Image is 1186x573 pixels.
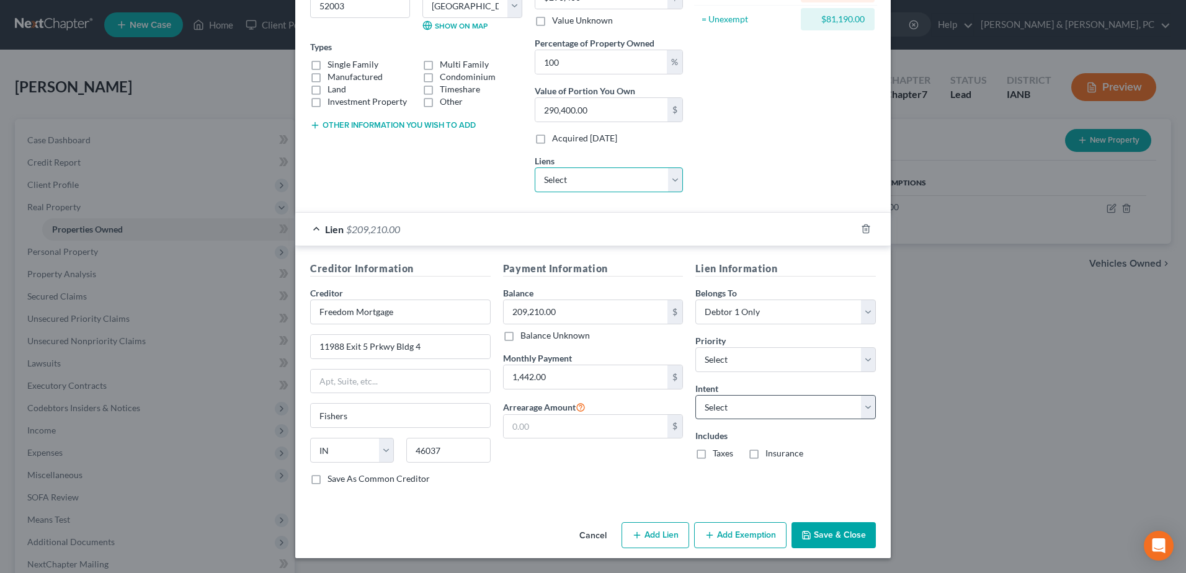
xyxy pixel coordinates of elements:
[535,84,635,97] label: Value of Portion You Own
[503,352,572,365] label: Monthly Payment
[504,365,668,389] input: 0.00
[328,473,430,485] label: Save As Common Creditor
[503,286,533,300] label: Balance
[310,40,332,53] label: Types
[695,335,726,346] span: Priority
[520,329,590,342] label: Balance Unknown
[667,98,682,122] div: $
[328,95,407,108] label: Investment Property
[440,58,489,71] label: Multi Family
[667,50,682,74] div: %
[552,14,613,27] label: Value Unknown
[535,98,667,122] input: 0.00
[311,335,490,358] input: Enter address...
[535,50,667,74] input: 0.00
[713,447,733,460] label: Taxes
[503,261,684,277] h5: Payment Information
[310,120,476,130] button: Other information you wish to add
[440,95,463,108] label: Other
[535,154,555,167] label: Liens
[440,83,480,95] label: Timeshare
[440,71,496,83] label: Condominium
[328,83,346,95] label: Land
[622,522,689,548] button: Add Lien
[406,438,490,463] input: Enter zip...
[535,37,654,50] label: Percentage of Property Owned
[695,429,876,442] label: Includes
[1144,531,1174,561] div: Open Intercom Messenger
[311,404,490,427] input: Enter city...
[503,399,586,414] label: Arrearage Amount
[694,522,787,548] button: Add Exemption
[325,223,344,235] span: Lien
[311,370,490,393] input: Apt, Suite, etc...
[811,13,865,25] div: $81,190.00
[328,58,378,71] label: Single Family
[552,132,617,144] label: Acquired [DATE]
[328,71,383,83] label: Manufactured
[346,223,400,235] span: $209,210.00
[791,522,876,548] button: Save & Close
[702,13,795,25] div: = Unexempt
[504,300,668,324] input: 0.00
[667,365,682,389] div: $
[695,382,718,395] label: Intent
[310,261,491,277] h5: Creditor Information
[695,288,737,298] span: Belongs To
[504,415,668,438] input: 0.00
[310,300,491,324] input: Search creditor by name...
[310,288,343,298] span: Creditor
[667,300,682,324] div: $
[695,261,876,277] h5: Lien Information
[765,447,803,460] label: Insurance
[422,20,488,30] a: Show on Map
[667,415,682,438] div: $
[569,523,617,548] button: Cancel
